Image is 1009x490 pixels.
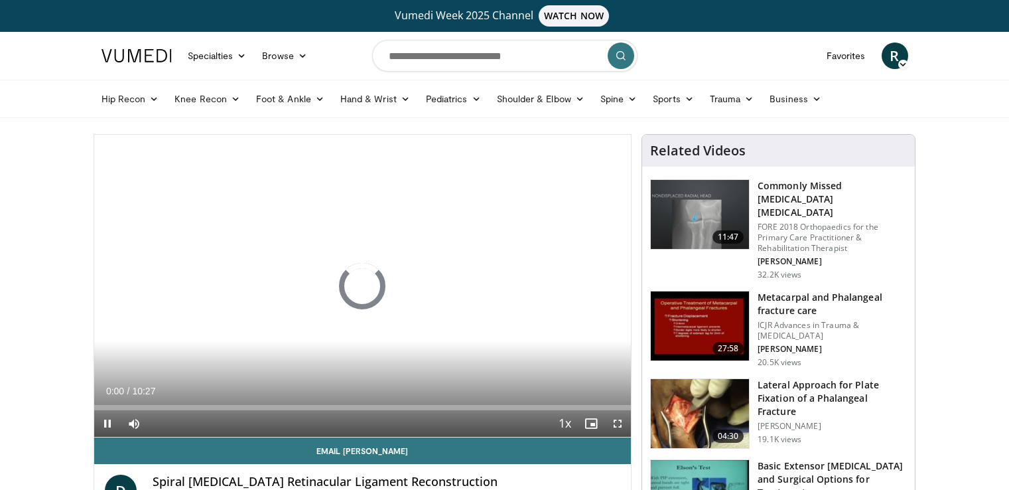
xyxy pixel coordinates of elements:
h4: Spiral [MEDICAL_DATA] Retinacular Ligament Reconstruction [153,475,621,489]
button: Fullscreen [604,410,631,437]
a: Foot & Ankle [248,86,332,112]
p: [PERSON_NAME] [758,421,907,432]
a: Business [762,86,829,112]
p: 20.5K views [758,357,801,368]
img: a2c46a1f-6dd6-461b-8768-7298687943d1.150x105_q85_crop-smart_upscale.jpg [651,379,749,448]
h3: Commonly Missed [MEDICAL_DATA] [MEDICAL_DATA] [758,179,907,219]
p: FORE 2018 Orthopaedics for the Primary Care Practitioner & Rehabilitation Therapist [758,222,907,254]
a: Shoulder & Elbow [489,86,592,112]
button: Enable picture-in-picture mode [578,410,604,437]
a: Trauma [702,86,762,112]
a: R [882,42,908,69]
img: VuMedi Logo [101,49,172,62]
input: Search topics, interventions [372,40,638,72]
a: Specialties [180,42,255,69]
div: Progress Bar [94,405,632,410]
a: Sports [645,86,702,112]
button: Pause [94,410,121,437]
span: 04:30 [712,430,744,443]
a: 27:58 Metacarpal and Phalangeal fracture care ICJR Advances in Trauma & [MEDICAL_DATA] [PERSON_NA... [650,291,907,368]
h4: Related Videos [650,143,746,159]
a: Hip Recon [94,86,167,112]
p: 32.2K views [758,270,801,280]
a: Spine [592,86,645,112]
h3: Lateral Approach for Plate Fixation of a Phalangeal Fracture [758,378,907,418]
p: 19.1K views [758,434,801,445]
a: Pediatrics [418,86,489,112]
a: Hand & Wrist [332,86,418,112]
span: 11:47 [712,230,744,244]
button: Mute [121,410,147,437]
span: 27:58 [712,342,744,355]
img: 296987_0000_1.png.150x105_q85_crop-smart_upscale.jpg [651,291,749,361]
p: [PERSON_NAME] [758,256,907,267]
p: [PERSON_NAME] [758,344,907,355]
a: Browse [254,42,315,69]
a: Knee Recon [167,86,248,112]
a: Favorites [819,42,874,69]
span: 0:00 [106,386,124,396]
h3: Metacarpal and Phalangeal fracture care [758,291,907,317]
span: / [127,386,130,396]
span: 10:27 [132,386,155,396]
a: Vumedi Week 2025 ChannelWATCH NOW [103,5,906,27]
p: ICJR Advances in Trauma & [MEDICAL_DATA] [758,320,907,341]
button: Playback Rate [551,410,578,437]
span: WATCH NOW [539,5,609,27]
a: Email [PERSON_NAME] [94,438,632,464]
img: b2c65235-e098-4cd2-ab0f-914df5e3e270.150x105_q85_crop-smart_upscale.jpg [651,180,749,249]
a: 11:47 Commonly Missed [MEDICAL_DATA] [MEDICAL_DATA] FORE 2018 Orthopaedics for the Primary Care P... [650,179,907,280]
video-js: Video Player [94,135,632,438]
a: 04:30 Lateral Approach for Plate Fixation of a Phalangeal Fracture [PERSON_NAME] 19.1K views [650,378,907,449]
